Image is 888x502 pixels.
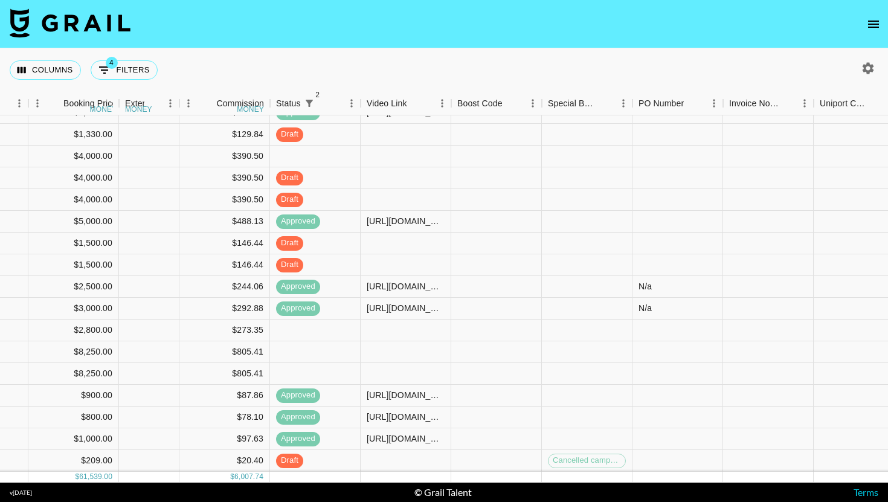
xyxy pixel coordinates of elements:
[179,276,270,298] div: $244.06
[179,385,270,407] div: $87.86
[367,433,445,445] div: https://www.tiktok.com/@u7ena/video/7538128996182117654?_t=ZN-8yqiDosTXny&_r=1
[28,146,119,167] div: $4,000.00
[367,215,445,227] div: https://www.instagram.com/reel/DNIQKu1uNrd/?igsh=MWU5aDNianc0eGx1bQ%3D%3D
[179,146,270,167] div: $390.50
[179,320,270,341] div: $273.35
[614,94,632,112] button: Menu
[318,95,335,112] button: Sort
[343,94,361,112] button: Menu
[367,302,445,314] div: https://www.tiktok.com/@marinaktunes/video/7537283959760194838?_r=1&_t=ZN-8ynLqf6CIEA
[639,92,684,115] div: PO Number
[407,95,424,112] button: Sort
[63,92,117,115] div: Booking Price
[28,254,119,276] div: $1,500.00
[433,94,451,112] button: Menu
[548,92,597,115] div: Special Booking Type
[179,298,270,320] div: $292.88
[597,95,614,112] button: Sort
[28,211,119,233] div: $5,000.00
[179,124,270,146] div: $129.84
[705,94,723,112] button: Menu
[179,94,198,112] button: Menu
[75,472,79,482] div: $
[639,302,652,314] div: N/a
[28,320,119,341] div: $2,800.00
[179,450,270,472] div: $20.40
[276,129,303,140] span: draft
[28,341,119,363] div: $8,250.00
[367,389,445,401] div: https://www.tiktok.com/@mattisontwins/video/7537479940074196230?lang=en
[10,94,28,112] button: Menu
[28,363,119,385] div: $8,250.00
[179,211,270,233] div: $488.13
[367,92,407,115] div: Video Link
[28,407,119,428] div: $800.00
[230,472,234,482] div: $
[28,124,119,146] div: $1,330.00
[312,89,324,101] span: 2
[367,411,445,423] div: https://www.tiktok.com/@talishagrobler/video/7535874788116434232?_r=1&_t=ZS-8ygO3NmEMcB
[796,94,814,112] button: Menu
[199,95,216,112] button: Sort
[28,450,119,472] div: $209.00
[106,57,118,69] span: 4
[276,92,301,115] div: Status
[179,341,270,363] div: $805.41
[276,390,320,401] span: approved
[276,411,320,423] span: approved
[301,95,318,112] button: Show filters
[234,472,263,482] div: 6,007.74
[414,486,472,498] div: © Grail Talent
[179,407,270,428] div: $78.10
[28,167,119,189] div: $4,000.00
[276,237,303,249] span: draft
[524,94,542,112] button: Menu
[276,303,320,314] span: approved
[270,92,361,115] div: Status
[542,92,632,115] div: Special Booking Type
[639,280,652,292] div: N/a
[10,60,81,80] button: Select columns
[28,428,119,450] div: $1,000.00
[10,8,130,37] img: Grail Talent
[549,455,625,466] span: Cancelled campaign production fee
[28,298,119,320] div: $3,000.00
[861,12,886,36] button: open drawer
[179,363,270,385] div: $805.41
[90,106,117,113] div: money
[179,189,270,211] div: $390.50
[503,95,520,112] button: Sort
[723,92,814,115] div: Invoice Notes
[179,254,270,276] div: $146.44
[28,94,47,112] button: Menu
[276,433,320,445] span: approved
[820,92,869,115] div: Uniport Contact Email
[779,95,796,112] button: Sort
[125,106,152,113] div: money
[361,92,451,115] div: Video Link
[47,95,63,112] button: Sort
[179,428,270,450] div: $97.63
[179,167,270,189] div: $390.50
[237,106,264,113] div: money
[144,95,161,112] button: Sort
[276,281,320,292] span: approved
[276,194,303,205] span: draft
[276,455,303,466] span: draft
[367,280,445,292] div: https://www.tiktok.com/@marinaktunes/video/7539616633573330198?_r=1&_t=ZN-8yycLwUISt4
[301,95,318,112] div: 2 active filters
[684,95,701,112] button: Sort
[28,189,119,211] div: $4,000.00
[28,233,119,254] div: $1,500.00
[276,259,303,271] span: draft
[869,95,886,112] button: Sort
[216,92,264,115] div: Commission
[854,486,878,498] a: Terms
[161,94,179,112] button: Menu
[276,172,303,184] span: draft
[79,472,112,482] div: 61,539.00
[729,92,779,115] div: Invoice Notes
[179,233,270,254] div: $146.44
[457,92,503,115] div: Boost Code
[91,60,158,80] button: Show filters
